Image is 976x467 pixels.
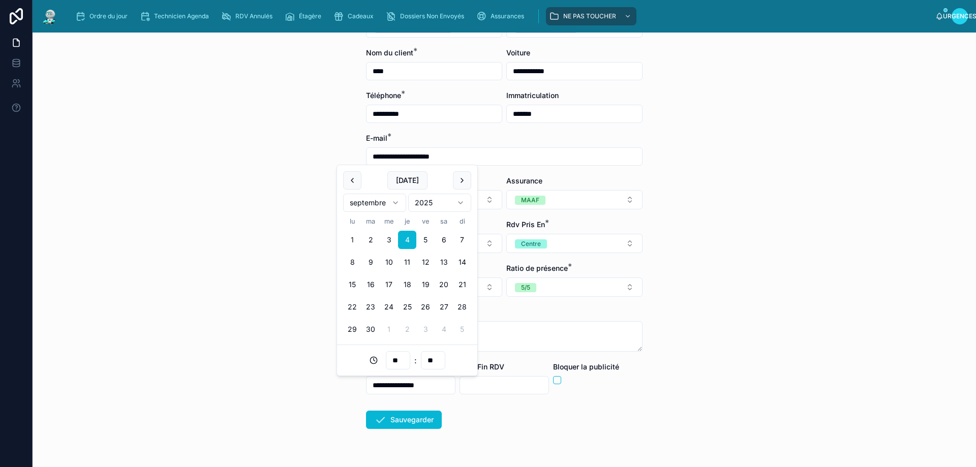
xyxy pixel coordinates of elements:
button: mercredi 10 septembre 2025 [380,253,398,271]
a: Technicien Agenda [137,7,216,25]
th: dimanche [453,216,471,227]
a: NE PAS TOUCHER [546,7,636,25]
button: mardi 16 septembre 2025 [361,275,380,294]
font: Technicien Agenda [154,12,209,20]
button: samedi 13 septembre 2025 [435,253,453,271]
th: vendredi [416,216,435,227]
button: jeudi 18 septembre 2025 [398,275,416,294]
font: Étagère [299,12,321,20]
img: Logo de l'application [41,8,59,24]
button: mardi 23 septembre 2025 [361,298,380,316]
th: mardi [361,216,380,227]
button: samedi 4 octobre 2025 [435,320,453,338]
button: mercredi 17 septembre 2025 [380,275,398,294]
button: vendredi 19 septembre 2025 [416,275,435,294]
button: lundi 15 septembre 2025 [343,275,361,294]
font: RDV Annulés [235,12,272,20]
button: lundi 8 septembre 2025 [343,253,361,271]
font: Assurance [506,176,542,185]
button: mercredi 1 octobre 2025 [380,320,398,338]
button: dimanche 28 septembre 2025 [453,298,471,316]
th: jeudi [398,216,416,227]
button: vendredi 26 septembre 2025 [416,298,435,316]
div: MAAF [521,196,539,205]
button: vendredi 5 septembre 2025 [416,231,435,249]
button: samedi 27 septembre 2025 [435,298,453,316]
font: Immatriculation [506,91,559,100]
button: vendredi 12 septembre 2025 [416,253,435,271]
button: Today, lundi 1 septembre 2025 [343,231,361,249]
button: lundi 29 septembre 2025 [343,320,361,338]
button: mercredi 3 septembre 2025 [380,231,398,249]
table: septembre 2025 [343,216,471,338]
button: Bouton de sélection [506,234,643,253]
button: dimanche 5 octobre 2025 [453,320,471,338]
font: Nom du client [366,48,413,57]
div: contenu déroulant [67,5,935,27]
button: mardi 2 septembre 2025 [361,231,380,249]
font: NE PAS TOUCHER [563,12,616,20]
button: samedi 6 septembre 2025 [435,231,453,249]
button: dimanche 21 septembre 2025 [453,275,471,294]
button: Bouton de sélection [506,190,643,209]
font: Téléphone [366,91,401,100]
font: Cadeaux [348,12,374,20]
th: lundi [343,216,361,227]
button: jeudi 25 septembre 2025 [398,298,416,316]
font: Sauvegarder [390,415,434,424]
button: mardi 30 septembre 2025 [361,320,380,338]
th: samedi [435,216,453,227]
a: Ordre du jour [72,7,135,25]
button: dimanche 7 septembre 2025 [453,231,471,249]
button: jeudi 2 octobre 2025 [398,320,416,338]
font: Date Fin RDV [460,362,504,371]
font: Dossiers Non Envoyés [400,12,464,20]
div: Centre [521,239,541,248]
th: mercredi [380,216,398,227]
button: lundi 22 septembre 2025 [343,298,361,316]
button: mardi 9 septembre 2025 [361,253,380,271]
button: samedi 20 septembre 2025 [435,275,453,294]
a: Cadeaux [330,7,381,25]
button: mercredi 24 septembre 2025 [380,298,398,316]
font: E-mail [366,134,387,142]
div: 5/5 [521,283,530,292]
font: Voiture [506,48,530,57]
a: Étagère [282,7,328,25]
button: [DATE] [387,171,428,190]
font: Bloquer la publicité [553,362,619,371]
font: : [414,355,417,365]
button: dimanche 14 septembre 2025 [453,253,471,271]
button: jeudi 4 septembre 2025, selected [398,231,416,249]
a: Dossiers Non Envoyés [383,7,471,25]
font: Rdv Pris En [506,220,545,229]
button: Bouton de sélection [506,277,643,297]
font: Assurances [491,12,524,20]
font: Ratio de présence [506,264,568,272]
button: jeudi 11 septembre 2025 [398,253,416,271]
a: RDV Annulés [218,7,280,25]
a: Assurances [473,7,531,25]
button: vendredi 3 octobre 2025 [416,320,435,338]
font: Ordre du jour [89,12,128,20]
button: Sauvegarder [366,411,442,429]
